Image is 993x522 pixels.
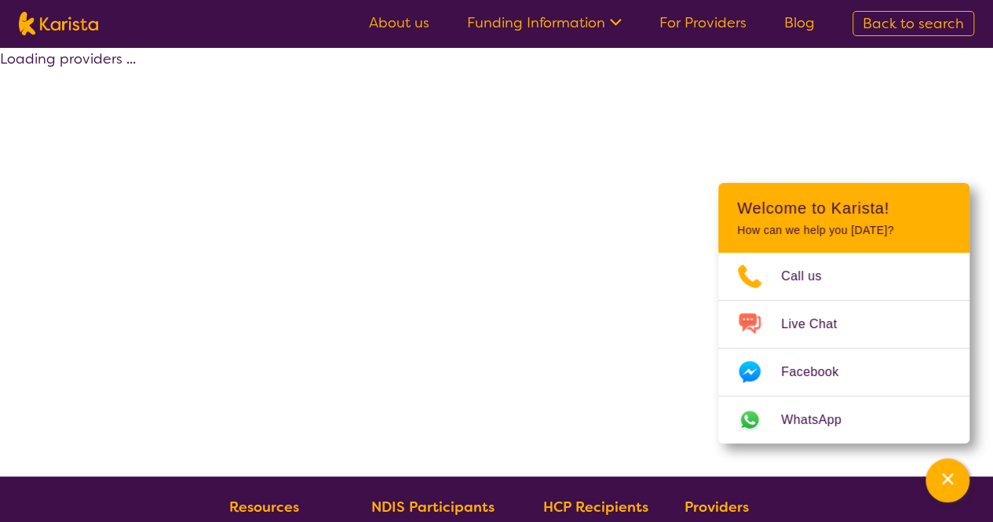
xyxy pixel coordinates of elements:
[659,13,747,32] a: For Providers
[371,498,495,517] b: NDIS Participants
[852,11,974,36] a: Back to search
[467,13,622,32] a: Funding Information
[863,14,964,33] span: Back to search
[781,408,860,432] span: WhatsApp
[925,458,969,502] button: Channel Menu
[737,199,951,217] h2: Welcome to Karista!
[737,224,951,237] p: How can we help you [DATE]?
[718,396,969,444] a: Web link opens in a new tab.
[19,12,98,35] img: Karista logo
[718,183,969,444] div: Channel Menu
[781,360,857,384] span: Facebook
[781,312,856,336] span: Live Chat
[542,498,648,517] b: HCP Recipients
[718,253,969,444] ul: Choose channel
[369,13,429,32] a: About us
[784,13,815,32] a: Blog
[229,498,299,517] b: Resources
[685,498,749,517] b: Providers
[781,265,841,288] span: Call us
